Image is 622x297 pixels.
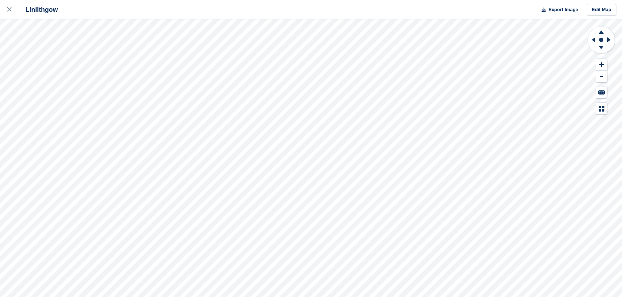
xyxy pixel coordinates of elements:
button: Zoom Out [596,71,607,82]
button: Map Legend [596,103,607,114]
button: Keyboard Shortcuts [596,86,607,98]
button: Export Image [537,4,578,16]
span: Export Image [548,6,578,13]
div: Linlithgow [19,5,58,14]
a: Edit Map [587,4,616,16]
button: Zoom In [596,59,607,71]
